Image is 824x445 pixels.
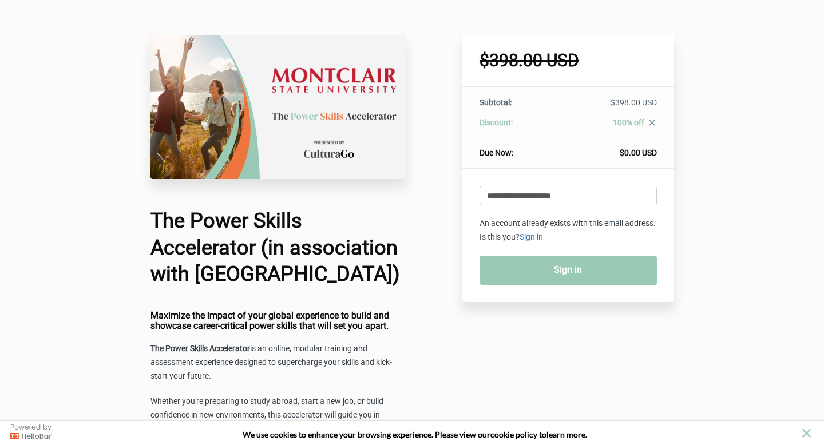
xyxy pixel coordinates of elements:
[480,217,657,244] p: An account already exists with this email address. Is this you?
[490,430,537,439] a: cookie policy
[647,118,657,128] i: close
[480,98,512,107] span: Subtotal:
[480,52,657,69] h1: $398.00 USD
[520,232,543,241] a: Sign in
[480,138,554,159] th: Due Now:
[480,117,554,138] th: Discount:
[150,395,407,436] p: Whether you're preparing to study abroad, start a new job, or build confidence in new environment...
[546,430,587,439] span: learn more.
[480,256,657,285] a: Sign in
[150,311,407,331] h4: Maximize the impact of your global experience to build and showcase career-critical power skills ...
[613,118,644,127] span: 100% off
[539,430,546,439] strong: to
[620,148,657,157] span: $0.00 USD
[150,342,407,383] p: is an online, modular training and assessment experience designed to supercharge your skills and ...
[150,344,250,353] strong: The Power Skills Accelerator
[243,430,490,439] span: We use cookies to enhance your browsing experience. Please view our
[554,97,656,117] td: $398.00 USD
[644,118,657,130] a: close
[150,35,407,179] img: 22c75da-26a4-67b4-fa6d-d7146dedb322_Montclair.png
[150,208,407,288] h1: The Power Skills Accelerator (in association with [GEOGRAPHIC_DATA])
[799,426,814,440] button: close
